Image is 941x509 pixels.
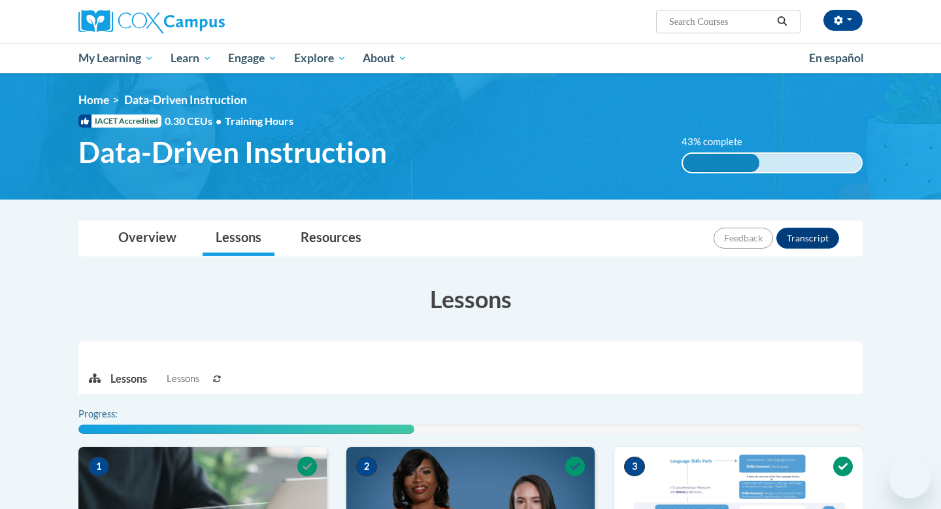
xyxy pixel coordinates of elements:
button: Search [772,14,792,29]
span: • [216,114,222,127]
div: 43% complete [683,154,760,172]
span: Training Hours [225,114,293,127]
span: Lessons [167,372,199,386]
input: Search Courses [668,14,772,29]
span: 1 [88,457,109,476]
a: About [355,43,416,73]
span: IACET Accredited [78,114,161,128]
a: Engage [220,43,286,73]
a: Explore [286,43,355,73]
a: Resources [288,221,374,256]
span: My Learning [78,50,154,66]
span: En español [809,51,864,65]
a: My Learning [70,43,162,73]
a: Learn [162,43,220,73]
span: Learn [171,50,212,66]
div: Main menu [59,43,882,73]
label: 43% complete [682,135,757,149]
button: Transcript [776,228,839,249]
label: Progress: [78,407,154,421]
span: Explore [294,50,346,66]
button: Feedback [714,228,773,249]
span: Data-Driven Instruction [124,93,247,107]
span: About [363,50,407,66]
a: Overview [105,221,190,256]
span: 3 [624,457,645,476]
button: Account Settings [823,10,863,31]
p: Lessons [110,372,147,386]
span: 0.30 CEUs [165,114,225,128]
a: Cox Campus [78,10,327,33]
a: Home [78,93,109,107]
a: Lessons [203,221,274,256]
img: Cox Campus [78,10,225,33]
span: Data-Driven Instruction [78,135,387,169]
span: 2 [356,457,377,476]
a: En español [801,44,872,72]
h3: Lessons [78,283,863,315]
span: Engage [228,50,277,66]
iframe: Button to launch messaging window [889,457,931,499]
